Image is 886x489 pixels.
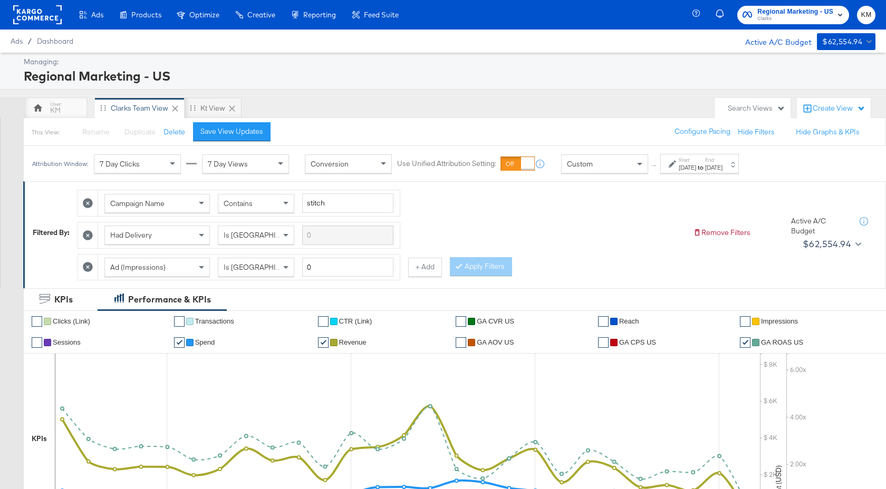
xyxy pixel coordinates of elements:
[110,230,152,240] span: Had Delivery
[339,338,367,346] span: Revenue
[318,316,329,327] a: ✔
[195,317,234,325] span: Transactions
[456,316,466,327] a: ✔
[339,317,372,325] span: CTR (Link)
[190,105,196,111] div: Drag to reorder tab
[32,128,60,136] div: This View:
[131,11,161,19] span: Products
[757,6,833,17] span: Regional Marketing - US
[857,6,875,24] button: KM
[598,316,609,327] a: ✔
[740,316,750,327] a: ✔
[23,37,37,45] span: /
[477,338,514,346] span: GA AOV US
[734,33,812,49] div: Active A/C Budget
[33,228,70,238] div: Filtered By:
[11,37,23,45] span: Ads
[738,127,775,137] button: Hide Filters
[817,33,875,50] button: $62,554.94
[311,159,349,169] span: Conversion
[456,337,466,348] a: ✔
[619,338,656,346] span: GA CPS US
[302,193,393,213] input: Enter a search term
[128,294,211,306] div: Performance & KPIs
[649,164,659,168] span: ↑
[667,122,738,141] button: Configure Pacing
[728,103,785,113] div: Search Views
[124,127,156,136] span: Duplicate
[757,15,833,23] span: Clarks
[696,163,705,171] strong: to
[679,163,696,172] div: [DATE]
[803,236,851,252] div: $62,554.94
[110,262,166,272] span: Ad (Impressions)
[364,11,399,19] span: Feed Suite
[174,337,185,348] a: ✔
[200,103,225,113] div: kt View
[224,262,304,272] span: Is [GEOGRAPHIC_DATA]
[598,337,609,348] a: ✔
[32,316,42,327] a: ✔
[110,199,165,208] span: Campaign Name
[32,434,47,444] div: KPIs
[100,159,140,169] span: 7 Day Clicks
[53,338,81,346] span: Sessions
[693,228,750,238] button: Remove Filters
[302,226,393,245] input: Enter a search term
[822,35,862,48] div: $62,554.94
[477,317,514,325] span: GA CVR US
[193,122,271,141] button: Save View Updates
[737,6,849,24] button: Regional Marketing - USClarks
[24,57,873,67] div: Managing:
[174,316,185,327] a: ✔
[100,105,106,111] div: Drag to reorder tab
[397,159,496,169] label: Use Unified Attribution Setting:
[37,37,73,45] a: Dashboard
[619,317,639,325] span: Reach
[54,294,73,306] div: KPIs
[567,159,593,169] span: Custom
[163,127,185,137] button: Delete
[32,337,42,348] a: ✔
[24,67,873,85] div: Regional Marketing - US
[200,126,263,136] div: Save View Updates
[189,11,219,19] span: Optimize
[705,157,723,163] label: End:
[408,258,442,277] button: + Add
[796,127,860,137] button: Hide Graphs & KPIs
[761,317,798,325] span: Impressions
[302,258,393,277] input: Enter a number
[224,230,304,240] span: Is [GEOGRAPHIC_DATA]
[798,236,863,252] button: $62,554.94
[111,103,168,113] div: Clarks Team View
[53,317,90,325] span: Clicks (Link)
[247,11,275,19] span: Creative
[91,11,103,19] span: Ads
[32,160,89,168] div: Attribution Window:
[50,105,61,115] div: KM
[861,9,871,21] span: KM
[813,103,865,114] div: Create View
[82,127,110,136] span: Rename
[740,337,750,348] a: ✔
[195,338,215,346] span: Spend
[318,337,329,348] a: ✔
[761,338,803,346] span: GA ROAS US
[303,11,336,19] span: Reporting
[679,157,696,163] label: Start:
[224,199,253,208] span: Contains
[208,159,248,169] span: 7 Day Views
[791,216,849,236] div: Active A/C Budget
[705,163,723,172] div: [DATE]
